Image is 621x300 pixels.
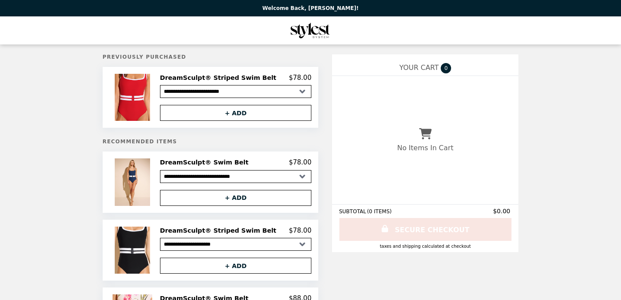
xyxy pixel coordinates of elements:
div: Taxes and Shipping calculated at checkout [339,244,511,249]
img: DreamSculpt® Swim Belt [115,158,152,205]
img: DreamSculpt® Striped Swim Belt [115,74,152,121]
span: 0 [441,63,451,73]
span: YOUR CART [399,63,439,72]
h5: Recommended Items [103,139,318,145]
button: + ADD [160,190,311,206]
p: $78.00 [289,74,312,82]
h5: Previously Purchased [103,54,318,60]
select: Select a product variant [160,170,311,183]
span: ( 0 ITEMS ) [367,208,392,215]
img: DreamSculpt® Striped Swim Belt [115,227,152,274]
select: Select a product variant [160,85,311,98]
img: Brand Logo [289,22,333,39]
p: No Items In Cart [397,144,453,152]
span: SUBTOTAL [339,208,367,215]
h2: DreamSculpt® Striped Swim Belt [160,227,280,234]
h2: DreamSculpt® Striped Swim Belt [160,74,280,82]
p: $78.00 [289,227,312,234]
select: Select a product variant [160,238,311,251]
p: $78.00 [289,158,312,166]
span: $0.00 [493,208,511,215]
h2: DreamSculpt® Swim Belt [160,158,252,166]
p: Welcome Back, [PERSON_NAME]! [262,5,358,11]
button: + ADD [160,258,311,274]
button: + ADD [160,105,311,121]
